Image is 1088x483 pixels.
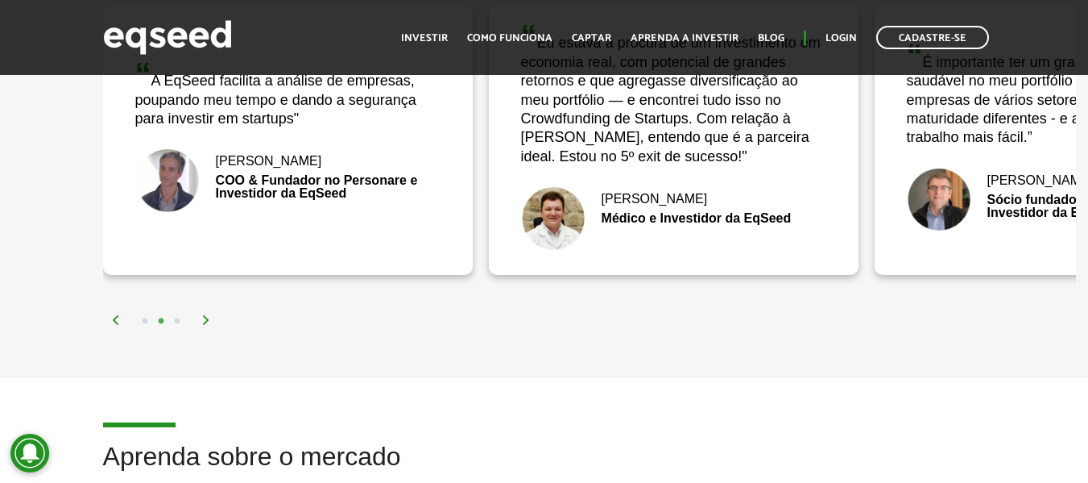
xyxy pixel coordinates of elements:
div: Eu estava à procura de um investimento em economia real, com potencial de grandes retornos e que ... [521,20,826,166]
div: COO & Fundador no Personare e Investidor da EqSeed [135,174,441,200]
a: Cadastre-se [876,26,989,49]
img: Nick Johnston [907,168,971,232]
a: Aprenda a investir [631,33,738,44]
a: Blog [758,33,784,44]
a: Login [825,33,857,44]
button: 1 of 2 [137,314,153,330]
button: 3 of 2 [169,314,185,330]
div: [PERSON_NAME] [135,155,441,168]
a: Captar [572,33,611,44]
img: EqSeed [103,16,232,59]
img: arrow%20left.svg [111,315,121,325]
a: Como funciona [467,33,552,44]
div: [PERSON_NAME] [521,193,826,206]
img: Fernando De Marco [521,186,585,251]
div: Médico e Investidor da EqSeed [521,212,826,225]
img: arrow%20right.svg [201,315,211,325]
img: Bruno Rodrigues [135,148,200,213]
div: A EqSeed facilita a análise de empresas, poupando meu tempo e dando a segurança para investir em ... [135,58,441,128]
button: 2 of 2 [153,314,169,330]
a: Investir [401,33,448,44]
